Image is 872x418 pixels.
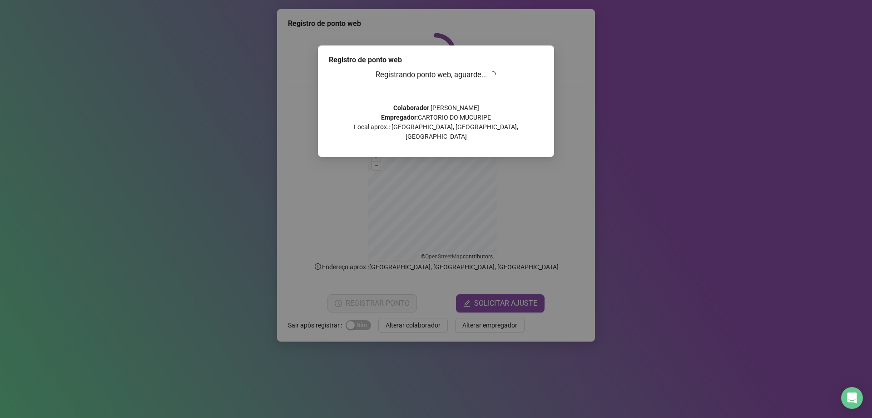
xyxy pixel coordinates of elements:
div: Open Intercom Messenger [841,387,863,409]
h3: Registrando ponto web, aguarde... [329,69,543,81]
div: Registro de ponto web [329,55,543,65]
strong: Empregador [381,114,416,121]
p: : [PERSON_NAME] : CARTORIO DO MUCURIPE Local aprox.: [GEOGRAPHIC_DATA], [GEOGRAPHIC_DATA], [GEOGR... [329,103,543,141]
strong: Colaborador [393,104,429,111]
span: loading [489,71,496,78]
